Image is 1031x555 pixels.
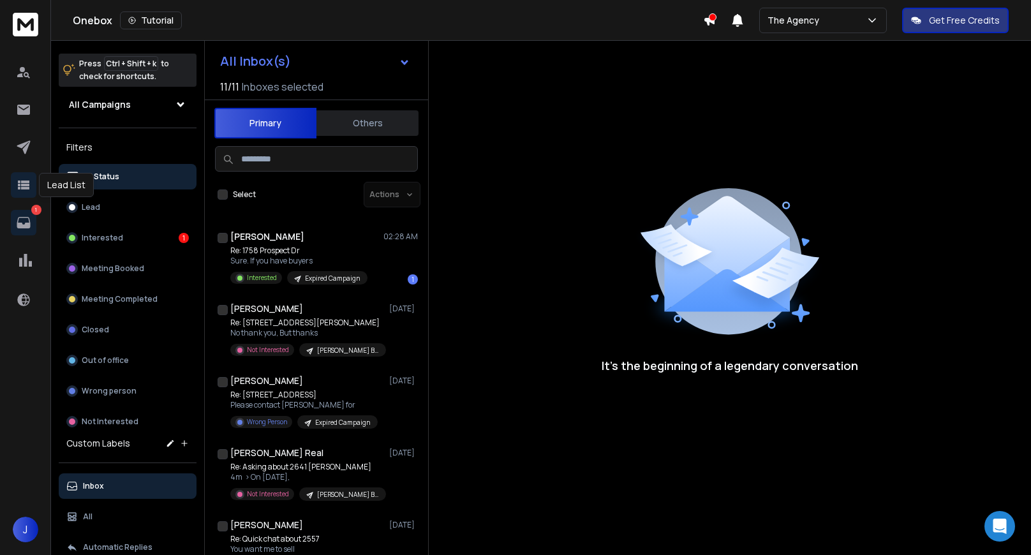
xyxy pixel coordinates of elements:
p: Re: 1758 Prospect Dr [230,246,367,256]
div: 1 [179,233,189,243]
button: Wrong person [59,378,197,404]
p: You want me to sell [230,544,383,554]
p: Wrong Person [247,417,287,427]
button: Meeting Completed [59,286,197,312]
h1: [PERSON_NAME] [230,519,303,531]
p: All Status [83,172,119,182]
p: [DATE] [389,448,418,458]
h1: [PERSON_NAME] [230,230,304,243]
p: 1 [31,205,41,215]
button: Interested1 [59,225,197,251]
h1: [PERSON_NAME] [230,374,303,387]
button: Lead [59,195,197,220]
p: Interested [82,233,123,243]
p: Not Interested [82,417,138,427]
button: All Status [59,164,197,189]
p: Get Free Credits [929,14,1000,27]
a: 1 [11,210,36,235]
h1: All Campaigns [69,98,131,111]
p: Not Interested [247,345,289,355]
button: Not Interested [59,409,197,434]
button: Primary [214,108,316,138]
div: 1 [408,274,418,285]
p: [PERSON_NAME] Buyer - [GEOGRAPHIC_DATA] [317,346,378,355]
p: Press to check for shortcuts. [79,57,169,83]
p: [DATE] [389,520,418,530]
button: J [13,517,38,542]
p: Expired Campaign [315,418,370,427]
span: 11 / 11 [220,79,239,94]
label: Select [233,189,256,200]
p: Interested [247,273,277,283]
button: Out of office [59,348,197,373]
p: Not Interested [247,489,289,499]
h3: Inboxes selected [242,79,323,94]
h1: All Inbox(s) [220,55,291,68]
button: All Campaigns [59,92,197,117]
p: Meeting Completed [82,294,158,304]
h1: [PERSON_NAME] Real [230,447,323,459]
p: Please contact [PERSON_NAME] for [230,400,378,410]
p: Re: [STREET_ADDRESS] [230,390,378,400]
p: Sure. If you have buyers [230,256,367,266]
p: Wrong person [82,386,137,396]
p: Inbox [83,481,104,491]
h1: [PERSON_NAME] [230,302,303,315]
p: Re: [STREET_ADDRESS][PERSON_NAME] [230,318,383,328]
p: [DATE] [389,376,418,386]
p: No thank you, But thanks [230,328,383,338]
button: All [59,504,197,529]
button: Inbox [59,473,197,499]
button: Closed [59,317,197,343]
button: Get Free Credits [902,8,1009,33]
p: Out of office [82,355,129,366]
p: [DATE] [389,304,418,314]
p: All [83,512,93,522]
div: Lead List [39,173,94,197]
button: Meeting Booked [59,256,197,281]
p: 02:28 AM [383,232,418,242]
p: Closed [82,325,109,335]
span: Ctrl + Shift + k [104,56,158,71]
button: Tutorial [120,11,182,29]
p: The Agency [768,14,824,27]
p: Lead [82,202,100,212]
button: All Inbox(s) [210,48,420,74]
button: Others [316,109,419,137]
h3: Filters [59,138,197,156]
p: Re: Quick chat about 2557 [230,534,383,544]
p: [PERSON_NAME] Buyer - [GEOGRAPHIC_DATA] [317,490,378,500]
h3: Custom Labels [66,437,130,450]
p: Expired Campaign [305,274,360,283]
div: Open Intercom Messenger [984,511,1015,542]
p: 4m > On [DATE], [230,472,383,482]
p: Re: Asking about 2641 [PERSON_NAME] [230,462,383,472]
div: Onebox [73,11,703,29]
p: It’s the beginning of a legendary conversation [602,357,858,374]
p: Automatic Replies [83,542,152,552]
p: Meeting Booked [82,263,144,274]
